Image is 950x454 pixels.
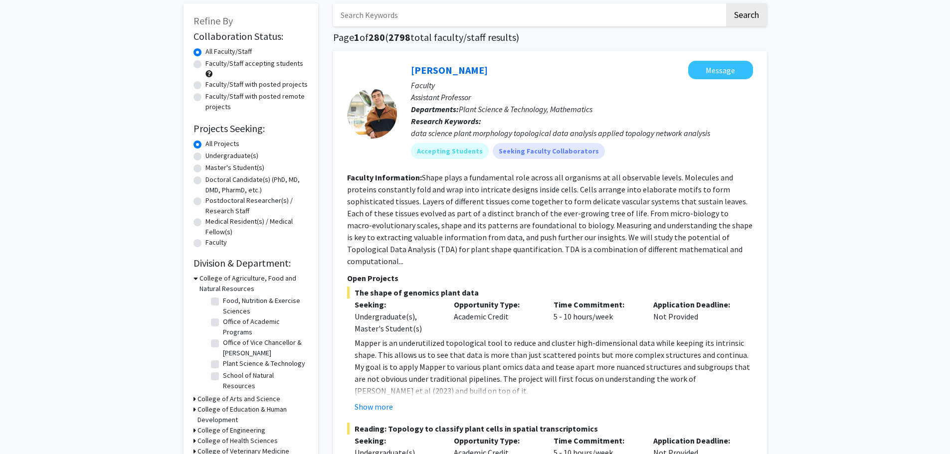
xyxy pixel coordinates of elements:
label: Office of Vice Chancellor & [PERSON_NAME] [223,337,306,358]
h2: Projects Seeking: [193,123,308,135]
mat-chip: Seeking Faculty Collaborators [493,143,605,159]
p: Opportunity Type: [454,299,539,310]
label: Faculty/Staff accepting students [205,58,303,69]
p: Opportunity Type: [454,435,539,447]
h3: College of Health Sciences [197,436,278,446]
div: 5 - 10 hours/week [546,299,646,334]
label: Office of Academic Programs [223,316,306,337]
label: Doctoral Candidate(s) (PhD, MD, DMD, PharmD, etc.) [205,174,308,195]
p: Application Deadline: [653,435,738,447]
label: School of Natural Resources [223,370,306,391]
p: Time Commitment: [554,299,638,310]
a: [PERSON_NAME] [411,64,488,76]
h2: Division & Department: [193,257,308,269]
div: Not Provided [646,299,746,334]
h3: College of Arts and Science [197,394,280,404]
label: Undergraduate(s) [205,151,258,161]
iframe: Chat [7,409,42,447]
p: Mapper is an underutilized topological tool to reduce and cluster high-dimensional data while kee... [355,337,753,397]
label: Plant Science & Technology [223,358,305,369]
p: Open Projects [347,272,753,284]
b: Faculty Information: [347,172,422,182]
div: data science plant morphology topological data analysis applied topology network analysis [411,127,753,139]
label: Food, Nutrition & Exercise Sciences [223,296,306,316]
label: Faculty/Staff with posted remote projects [205,91,308,112]
h1: Page of ( total faculty/staff results) [333,31,767,43]
span: 1 [354,31,360,43]
p: Faculty [411,79,753,91]
span: The shape of genomics plant data [347,287,753,299]
h3: College of Education & Human Development [197,404,308,425]
button: Show more [355,401,393,413]
p: Seeking: [355,299,439,310]
button: Message Erik Amézquita [688,61,753,79]
label: Faculty [205,237,227,248]
label: Faculty/Staff with posted projects [205,79,308,90]
p: Seeking: [355,435,439,447]
h2: Collaboration Status: [193,30,308,42]
label: Medical Resident(s) / Medical Fellow(s) [205,216,308,237]
mat-chip: Accepting Students [411,143,489,159]
button: Search [726,3,767,26]
div: Undergraduate(s), Master's Student(s) [355,310,439,334]
span: Plant Science & Technology, Mathematics [459,104,592,114]
span: 2798 [388,31,410,43]
p: Application Deadline: [653,299,738,310]
h3: College of Engineering [197,425,265,436]
span: Reading: Topology to classify plant cells in spatial transcriptomics [347,423,753,435]
label: Master's Student(s) [205,162,264,173]
div: Academic Credit [446,299,546,334]
h3: College of Agriculture, Food and Natural Resources [199,273,308,294]
b: Departments: [411,104,459,114]
label: All Projects [205,139,239,149]
p: Assistant Professor [411,91,753,103]
input: Search Keywords [333,3,725,26]
label: Postdoctoral Researcher(s) / Research Staff [205,195,308,216]
fg-read-more: Shape plays a fundamental role across all organisms at all observable levels. Molecules and prote... [347,172,753,266]
b: Research Keywords: [411,116,481,126]
span: Refine By [193,14,233,27]
label: All Faculty/Staff [205,46,252,57]
p: Time Commitment: [554,435,638,447]
span: 280 [369,31,385,43]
